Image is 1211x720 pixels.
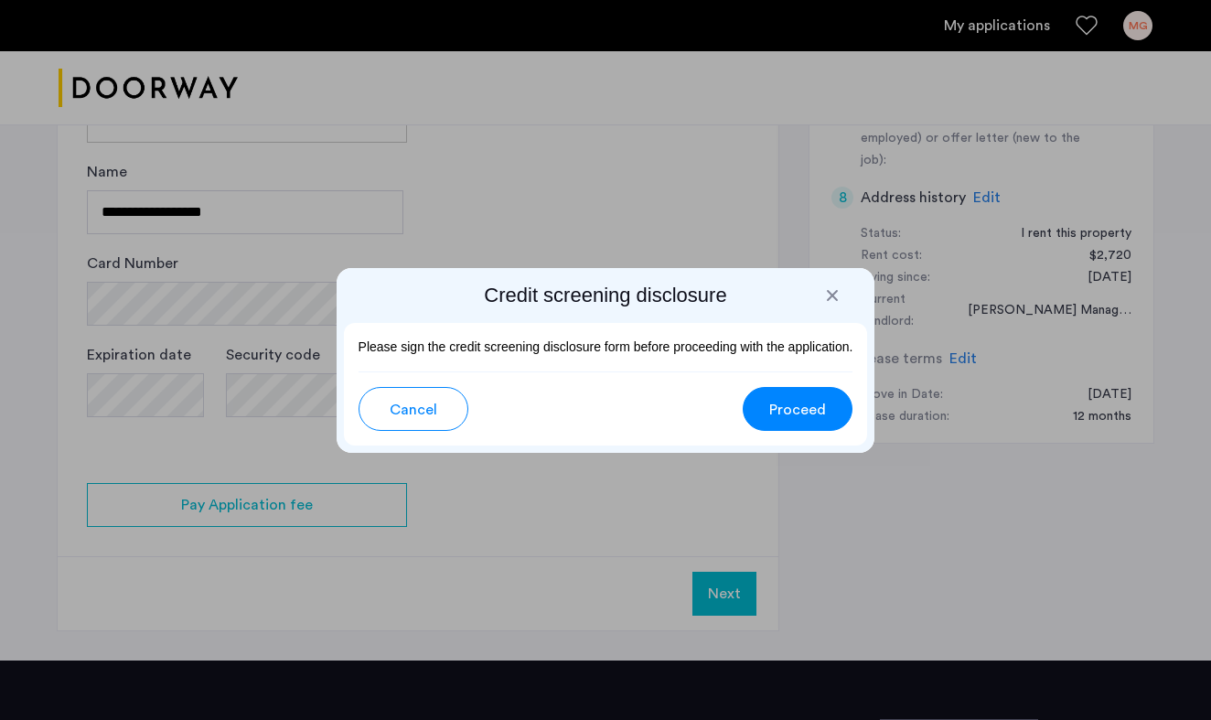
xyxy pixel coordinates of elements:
[743,387,852,431] button: button
[769,399,826,421] span: Proceed
[344,283,868,308] h2: Credit screening disclosure
[390,399,437,421] span: Cancel
[359,387,468,431] button: button
[359,338,853,357] p: Please sign the credit screening disclosure form before proceeding with the application.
